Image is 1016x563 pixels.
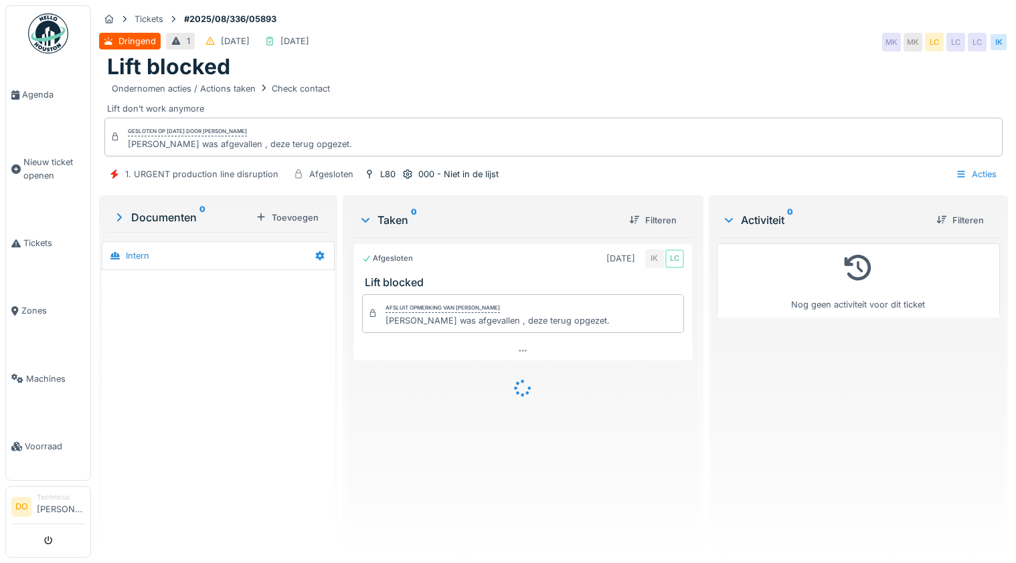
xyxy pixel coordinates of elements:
div: LC [925,33,944,51]
div: Toevoegen [250,209,324,227]
div: Tickets [135,13,163,25]
div: Afgesloten [309,168,353,181]
div: [PERSON_NAME] was afgevallen , deze terug opgezet. [128,138,352,150]
div: IK [645,249,664,268]
div: MK [882,33,901,51]
div: Acties [950,164,1003,184]
strong: #2025/08/336/05893 [179,13,282,25]
a: DO Technicus[PERSON_NAME] [11,492,85,524]
div: L80 [380,168,396,181]
span: Voorraad [25,440,85,453]
div: Intern [126,249,149,262]
a: Nieuw ticket openen [6,128,90,209]
div: [PERSON_NAME] was afgevallen , deze terug opgezet. [386,314,610,327]
h1: Lift blocked [107,54,230,80]
div: Afsluit opmerking van [PERSON_NAME] [386,304,500,313]
a: Tickets [6,209,90,277]
div: LC [946,33,965,51]
li: DO [11,497,31,517]
img: Badge_color-CXgf-gQk.svg [28,13,68,53]
sup: 0 [411,212,417,228]
span: Zones [21,304,85,317]
div: LC [665,249,684,268]
div: LC [968,33,987,51]
h3: Lift blocked [365,276,686,289]
span: Tickets [23,237,85,249]
a: Agenda [6,61,90,128]
span: Machines [26,372,85,385]
div: Ondernomen acties / Actions taken Check contact [112,82,330,95]
div: Afgesloten [362,253,413,264]
div: Lift don’t work anymore [107,80,1000,115]
span: Nieuw ticket openen [23,156,85,181]
div: Taken [359,212,618,228]
div: [DATE] [221,35,250,47]
a: Voorraad [6,413,90,480]
div: Gesloten op [DATE] door [PERSON_NAME] [128,127,247,136]
div: Dringend [118,35,156,47]
div: Technicus [37,492,85,502]
a: Zones [6,277,90,344]
div: 1 [187,35,190,47]
div: Filteren [624,211,682,229]
li: [PERSON_NAME] [37,492,85,521]
div: 1. URGENT production line disruption [125,168,278,181]
div: IK [989,33,1008,51]
div: Nog geen activiteit voor dit ticket [726,249,991,312]
sup: 0 [199,209,205,225]
sup: 0 [787,212,793,228]
div: Documenten [112,209,250,225]
div: Activiteit [722,212,926,228]
div: MK [904,33,922,51]
div: [DATE] [280,35,309,47]
div: [DATE] [606,252,635,265]
span: Agenda [22,88,85,101]
div: Filteren [931,211,989,229]
a: Machines [6,345,90,413]
div: 000 - Niet in de lijst [418,168,499,181]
